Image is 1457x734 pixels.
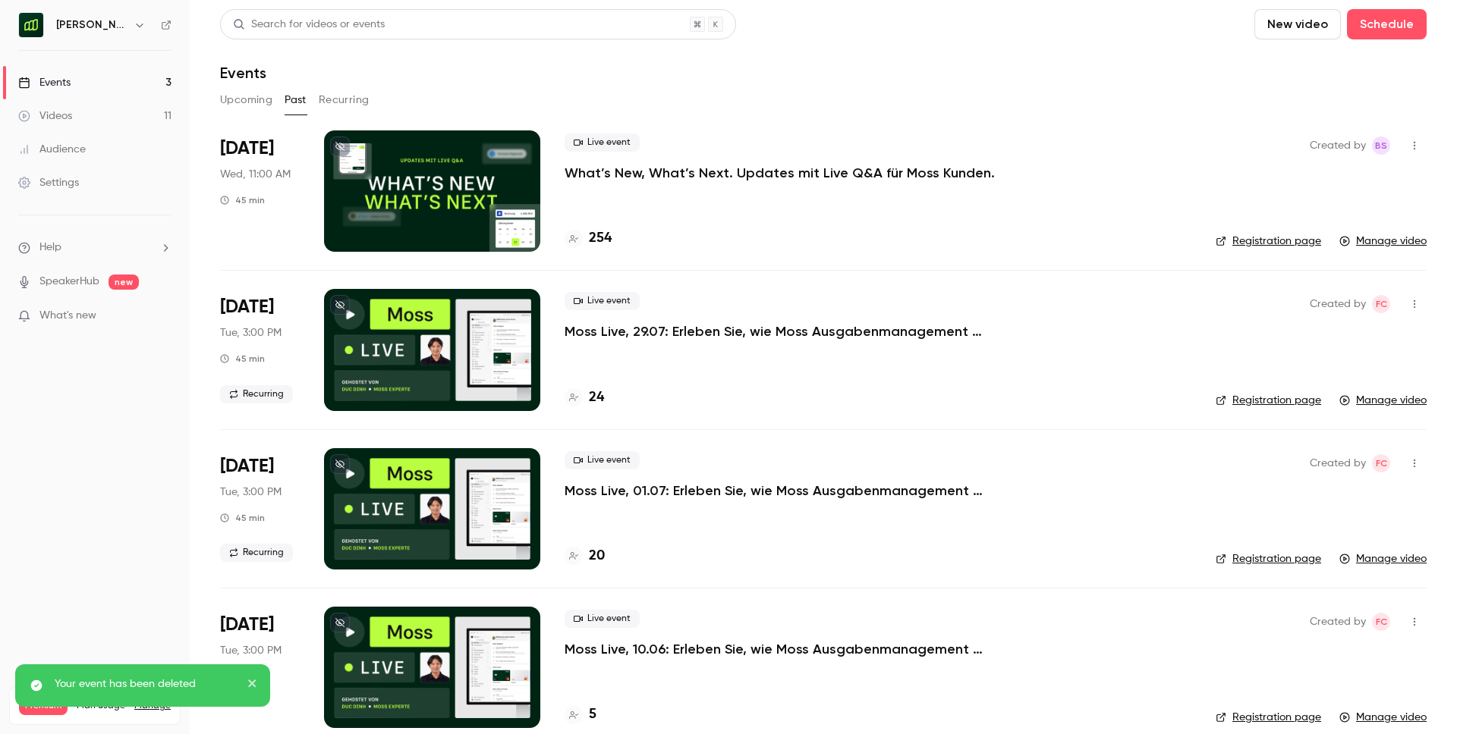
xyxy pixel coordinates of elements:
[1372,613,1390,631] span: Felicity Cator
[18,142,86,157] div: Audience
[589,704,596,725] h4: 5
[39,308,96,324] span: What's new
[220,448,300,569] div: Jul 1 Tue, 3:00 PM (Europe/Berlin)
[18,175,79,190] div: Settings
[18,75,71,90] div: Events
[220,454,274,478] span: [DATE]
[1216,710,1321,725] a: Registration page
[1347,9,1427,39] button: Schedule
[565,546,605,566] a: 20
[220,385,293,403] span: Recurring
[220,353,265,365] div: 45 min
[1339,551,1427,566] a: Manage video
[285,88,307,112] button: Past
[220,643,282,658] span: Tue, 3:00 PM
[220,544,293,562] span: Recurring
[220,289,300,410] div: Jul 29 Tue, 3:00 PM (Europe/Berlin)
[109,274,139,290] span: new
[1254,9,1341,39] button: New video
[18,108,72,124] div: Videos
[220,607,300,728] div: Jun 10 Tue, 3:00 PM (Europe/Berlin)
[1216,393,1321,408] a: Registration page
[233,17,385,33] div: Search for videos or events
[1375,136,1387,155] span: BS
[1339,393,1427,408] a: Manage video
[565,387,604,408] a: 24
[565,133,640,152] span: Live event
[565,481,1020,500] a: Moss Live, 01.07: Erleben Sie, wie Moss Ausgabenmanagement automatisiert
[55,676,237,692] p: Your event has been deleted
[1216,551,1321,566] a: Registration page
[19,13,43,37] img: Moss Deutschland
[565,610,640,628] span: Live event
[220,88,272,112] button: Upcoming
[565,164,995,182] a: What’s New, What’s Next. Updates mit Live Q&A für Moss Kunden.
[1372,136,1390,155] span: Ben Smith
[589,546,605,566] h4: 20
[39,274,99,290] a: SpeakerHub
[220,613,274,637] span: [DATE]
[220,512,265,524] div: 45 min
[220,485,282,500] span: Tue, 3:00 PM
[565,228,612,249] a: 254
[565,451,640,469] span: Live event
[220,136,274,161] span: [DATE]
[589,228,612,249] h4: 254
[1376,613,1387,631] span: FC
[247,676,258,695] button: close
[1310,136,1366,155] span: Created by
[1310,613,1366,631] span: Created by
[1372,295,1390,313] span: Felicity Cator
[220,295,274,319] span: [DATE]
[1339,710,1427,725] a: Manage video
[220,194,265,206] div: 45 min
[1310,295,1366,313] span: Created by
[1310,454,1366,472] span: Created by
[565,704,596,725] a: 5
[1376,454,1387,472] span: FC
[589,387,604,408] h4: 24
[18,240,172,256] li: help-dropdown-opener
[1339,234,1427,249] a: Manage video
[220,130,300,252] div: Jul 30 Wed, 11:00 AM (Europe/Berlin)
[565,640,1020,658] a: Moss Live, 10.06: Erleben Sie, wie Moss Ausgabenmanagement automatisiert
[1372,454,1390,472] span: Felicity Cator
[565,292,640,310] span: Live event
[220,64,266,82] h1: Events
[319,88,370,112] button: Recurring
[1216,234,1321,249] a: Registration page
[220,167,291,182] span: Wed, 11:00 AM
[565,322,1020,340] a: Moss Live, 29.07: Erleben Sie, wie Moss Ausgabenmanagement automatisiert
[39,240,61,256] span: Help
[1376,295,1387,313] span: FC
[56,17,127,33] h6: [PERSON_NAME] [GEOGRAPHIC_DATA]
[220,325,282,340] span: Tue, 3:00 PM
